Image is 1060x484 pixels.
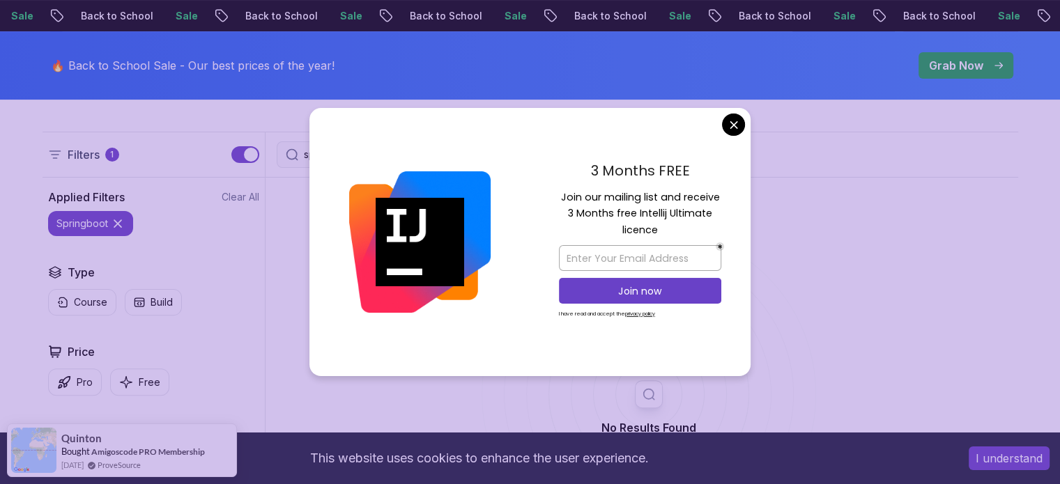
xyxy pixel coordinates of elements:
p: Sale [987,9,1031,23]
button: springboot [48,211,133,236]
h2: Price [68,343,95,360]
p: Build [151,295,173,309]
span: Bought [61,446,90,457]
p: Pro [77,375,93,389]
span: Quinton [61,432,102,444]
img: provesource social proof notification image [11,428,56,473]
p: 🔥 Back to School Sale - Our best prices of the year! [51,57,335,74]
p: Back to School [70,9,164,23]
button: Free [110,368,169,396]
p: Course [74,295,107,309]
button: Course [48,289,116,315]
button: Clear All [222,190,259,204]
div: This website uses cookies to enhance the user experience. [10,443,948,474]
p: Back to School [563,9,658,23]
h2: No Results Found [520,419,778,436]
input: Search Java, React, Spring boot ... [304,148,602,162]
button: Accept cookies [969,446,1050,470]
p: Grab Now [929,57,983,74]
p: Back to School [399,9,493,23]
a: ProveSource [98,459,141,471]
p: Filters [68,146,100,163]
p: Free [139,375,160,389]
p: Sale [329,9,374,23]
h2: Applied Filters [48,189,125,205]
h2: Type [68,264,95,281]
p: Sale [658,9,702,23]
p: Sale [822,9,867,23]
button: Build [125,289,182,315]
p: 1 [110,149,114,160]
p: springboot [56,217,108,231]
p: Sale [493,9,538,23]
a: Amigoscode PRO Membership [91,446,205,457]
p: Sale [164,9,209,23]
p: Back to School [234,9,329,23]
p: Back to School [892,9,987,23]
span: [DATE] [61,459,84,471]
p: Back to School [728,9,822,23]
button: Pro [48,368,102,396]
